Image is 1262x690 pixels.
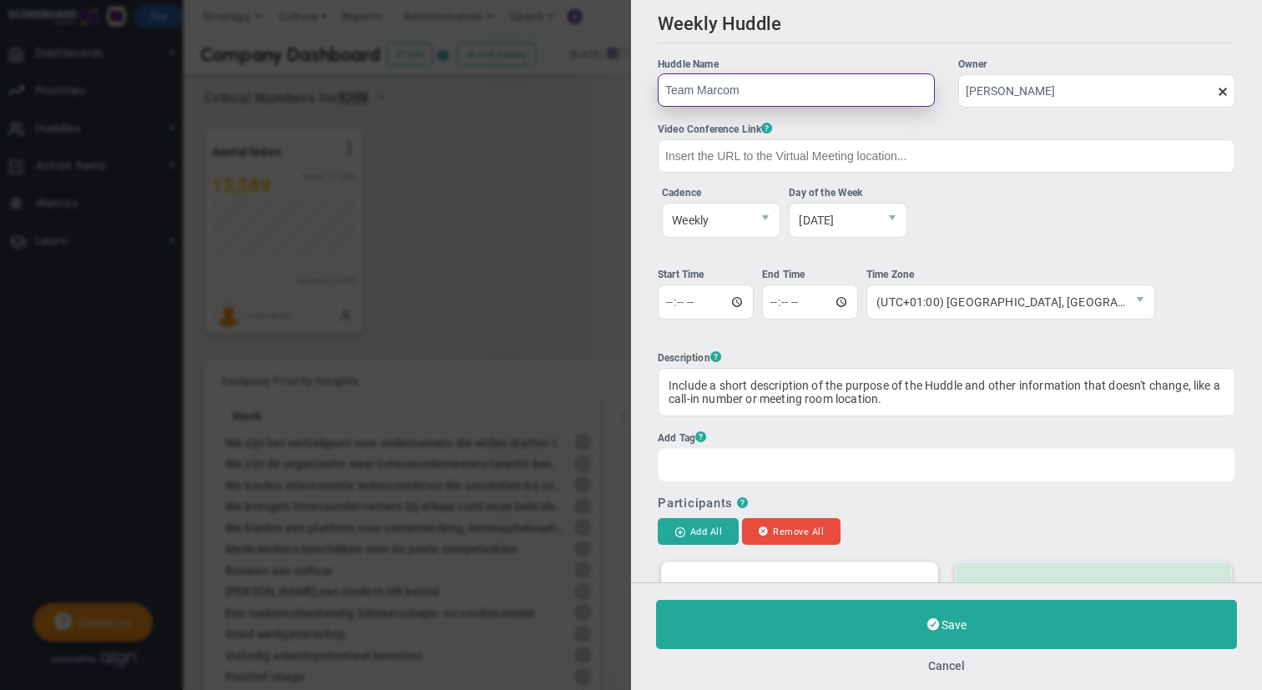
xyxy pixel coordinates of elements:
input: Add Tag [659,449,696,479]
button: Save [656,600,1237,649]
button: Add All [658,518,739,545]
div: Add Tag [658,429,1235,446]
div: Video Conference Link [658,120,1235,138]
span: Weekly Huddle [658,13,781,34]
span: select [1126,285,1154,319]
span: Save [941,618,967,632]
div: Huddle Name [658,57,935,73]
input: Owner [958,74,1235,108]
div: Time Zone [866,267,1155,283]
div: End Time [762,267,862,283]
span: select [751,204,780,237]
span: (UTC+01:00) [GEOGRAPHIC_DATA], [GEOGRAPHIC_DATA], [GEOGRAPHIC_DATA], [GEOGRAPHIC_DATA], [GEOGRAPH... [867,285,1126,319]
span: select [878,204,906,237]
input: Insert the URL to the Virtual Meeting location... [658,139,1235,173]
button: Remove All [742,518,840,545]
span: clear [1235,84,1249,98]
span: Weekly [663,204,751,237]
input: Huddle Name Owner [658,73,935,107]
div: Description [658,349,1235,366]
div: Participants [658,496,733,511]
div: Cadence [662,185,780,201]
div: Owner [958,57,1235,73]
span: [DATE] [790,204,878,237]
div: Include a short description of the purpose of the Huddle and other information that doesn't chang... [658,368,1235,416]
input: Meeting End Time [762,285,858,320]
input: Meeting Start Time [658,285,754,320]
button: Cancel [928,659,965,672]
div: Start Time [658,267,758,283]
div: Day of the Week [789,185,907,201]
